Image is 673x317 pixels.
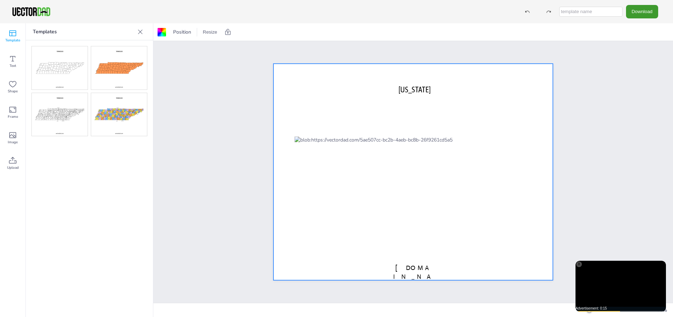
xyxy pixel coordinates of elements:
[172,29,193,35] span: Position
[576,261,582,267] div: X
[575,307,666,310] div: Advertisement: 0:15
[91,46,147,90] img: tncm-cb.jpg
[32,46,88,90] img: tncm-bo.jpg
[8,88,18,94] span: Shape
[8,114,18,120] span: Frame
[10,63,16,69] span: Text
[33,23,135,40] p: Templates
[200,27,220,38] button: Resize
[5,38,20,43] span: Template
[8,139,18,145] span: Image
[7,165,19,171] span: Upload
[91,93,147,136] img: tncm-mc.jpg
[575,261,666,312] div: Video Player
[32,93,88,136] img: tncm-l.jpg
[399,85,431,94] span: [US_STATE]
[626,5,658,18] button: Download
[559,7,622,17] input: template name
[393,264,433,289] span: [DOMAIN_NAME]
[11,6,51,17] img: VectorDad-1.png
[575,261,666,312] iframe: Advertisement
